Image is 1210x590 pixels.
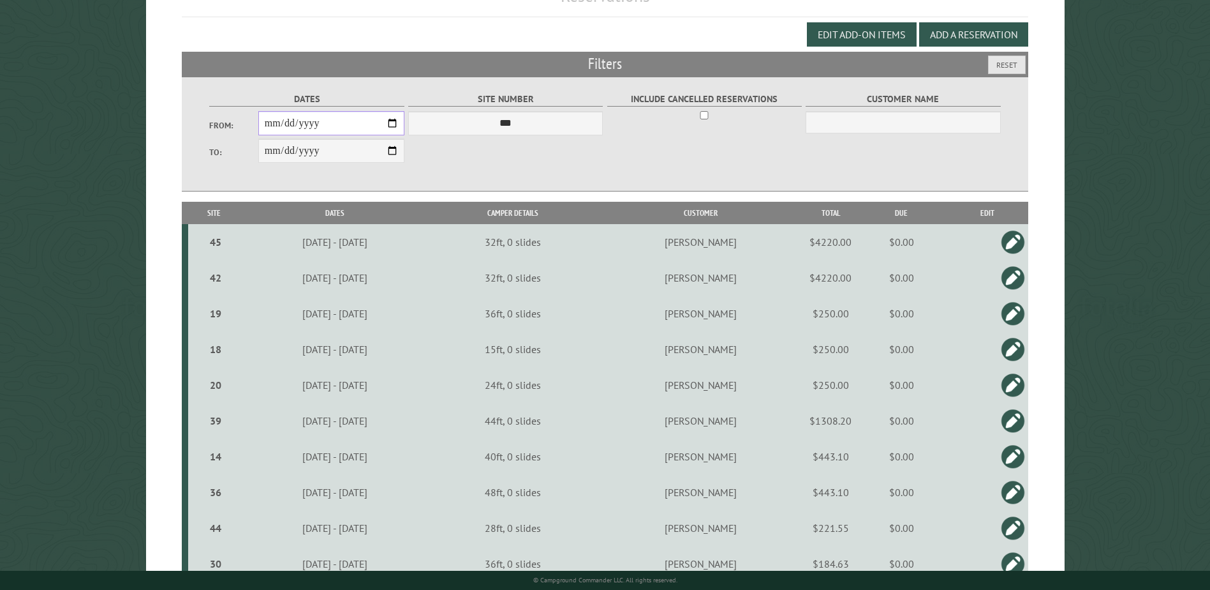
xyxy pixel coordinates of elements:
[209,146,258,158] label: To:
[856,510,946,546] td: $0.00
[596,331,806,367] td: [PERSON_NAME]
[607,92,802,107] label: Include Cancelled Reservations
[919,22,1028,47] button: Add a Reservation
[596,260,806,296] td: [PERSON_NAME]
[596,474,806,510] td: [PERSON_NAME]
[856,260,946,296] td: $0.00
[856,202,946,224] th: Due
[209,119,258,132] label: From:
[805,224,856,260] td: $4220.00
[430,260,596,296] td: 32ft, 0 slides
[596,224,806,260] td: [PERSON_NAME]
[430,439,596,474] td: 40ft, 0 slides
[856,224,946,260] td: $0.00
[430,403,596,439] td: 44ft, 0 slides
[242,307,428,320] div: [DATE] - [DATE]
[193,379,237,391] div: 20
[242,557,428,570] div: [DATE] - [DATE]
[856,331,946,367] td: $0.00
[182,52,1028,76] h2: Filters
[807,22,917,47] button: Edit Add-on Items
[596,546,806,582] td: [PERSON_NAME]
[430,510,596,546] td: 28ft, 0 slides
[856,296,946,331] td: $0.00
[240,202,430,224] th: Dates
[805,202,856,224] th: Total
[193,522,237,534] div: 44
[805,439,856,474] td: $443.10
[856,439,946,474] td: $0.00
[596,296,806,331] td: [PERSON_NAME]
[805,260,856,296] td: $4220.00
[430,474,596,510] td: 48ft, 0 slides
[193,486,237,499] div: 36
[856,403,946,439] td: $0.00
[856,474,946,510] td: $0.00
[856,546,946,582] td: $0.00
[596,367,806,403] td: [PERSON_NAME]
[805,474,856,510] td: $443.10
[805,367,856,403] td: $250.00
[242,450,428,463] div: [DATE] - [DATE]
[242,271,428,284] div: [DATE] - [DATE]
[193,307,237,320] div: 19
[193,343,237,356] div: 18
[209,92,404,107] label: Dates
[408,92,603,107] label: Site Number
[430,367,596,403] td: 24ft, 0 slides
[193,236,237,248] div: 45
[430,331,596,367] td: 15ft, 0 slides
[596,202,806,224] th: Customer
[242,486,428,499] div: [DATE] - [DATE]
[533,576,677,584] small: © Campground Commander LLC. All rights reserved.
[596,439,806,474] td: [PERSON_NAME]
[856,367,946,403] td: $0.00
[242,236,428,248] div: [DATE] - [DATE]
[805,510,856,546] td: $221.55
[430,546,596,582] td: 36ft, 0 slides
[596,403,806,439] td: [PERSON_NAME]
[805,403,856,439] td: $1308.20
[430,224,596,260] td: 32ft, 0 slides
[193,414,237,427] div: 39
[193,450,237,463] div: 14
[242,522,428,534] div: [DATE] - [DATE]
[188,202,239,224] th: Site
[430,202,596,224] th: Camper Details
[193,557,237,570] div: 30
[988,56,1026,74] button: Reset
[805,296,856,331] td: $250.00
[430,296,596,331] td: 36ft, 0 slides
[242,414,428,427] div: [DATE] - [DATE]
[947,202,1028,224] th: Edit
[596,510,806,546] td: [PERSON_NAME]
[242,379,428,391] div: [DATE] - [DATE]
[806,92,1000,107] label: Customer Name
[805,546,856,582] td: $184.63
[805,331,856,367] td: $250.00
[193,271,237,284] div: 42
[242,343,428,356] div: [DATE] - [DATE]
